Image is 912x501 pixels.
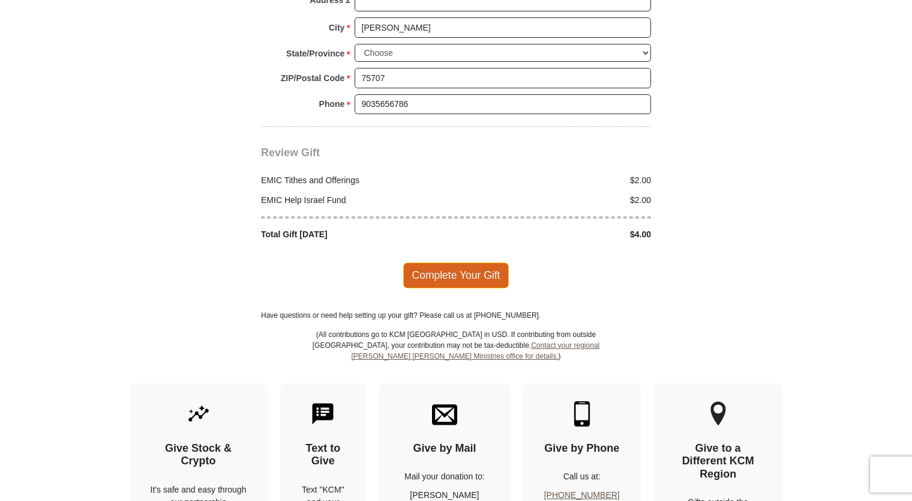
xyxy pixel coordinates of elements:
div: $2.00 [456,174,658,187]
img: other-region [710,401,727,427]
div: EMIC Tithes and Offerings [255,174,457,187]
div: Total Gift [DATE] [255,228,457,241]
h4: Give by Phone [544,442,620,455]
div: $4.00 [456,228,658,241]
img: envelope.svg [432,401,457,427]
strong: Phone [319,96,345,112]
h4: Give to a Different KCM Region [674,442,762,481]
a: [PHONE_NUMBER] [544,490,620,500]
p: Have questions or need help setting up your gift? Please call us at [PHONE_NUMBER]. [261,310,651,321]
a: Contact your regional [PERSON_NAME] [PERSON_NAME] Ministries office for details. [351,341,599,360]
h4: Give by Mail [400,442,490,455]
span: Complete Your Gift [403,263,509,288]
div: EMIC Help Israel Fund [255,194,457,207]
img: give-by-stock.svg [186,401,211,427]
img: mobile.svg [569,401,595,427]
strong: State/Province [286,45,344,62]
p: (All contributions go to KCM [GEOGRAPHIC_DATA] in USD. If contributing from outside [GEOGRAPHIC_D... [312,329,600,383]
h4: Give Stock & Crypto [151,442,247,468]
div: $2.00 [456,194,658,207]
h4: Text to Give [301,442,346,468]
strong: City [329,19,344,36]
p: Call us at: [544,470,620,483]
strong: ZIP/Postal Code [281,70,345,87]
img: text-to-give.svg [310,401,335,427]
span: Review Gift [261,147,320,159]
p: Mail your donation to: [400,470,490,483]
